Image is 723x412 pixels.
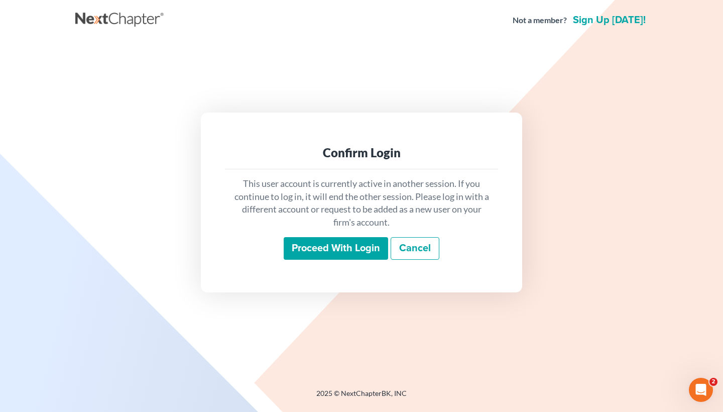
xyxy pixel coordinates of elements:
[75,388,648,406] div: 2025 © NextChapterBK, INC
[284,237,388,260] input: Proceed with login
[689,378,713,402] iframe: Intercom live chat
[233,145,490,161] div: Confirm Login
[709,378,717,386] span: 2
[513,15,567,26] strong: Not a member?
[233,177,490,229] p: This user account is currently active in another session. If you continue to log in, it will end ...
[571,15,648,25] a: Sign up [DATE]!
[391,237,439,260] a: Cancel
